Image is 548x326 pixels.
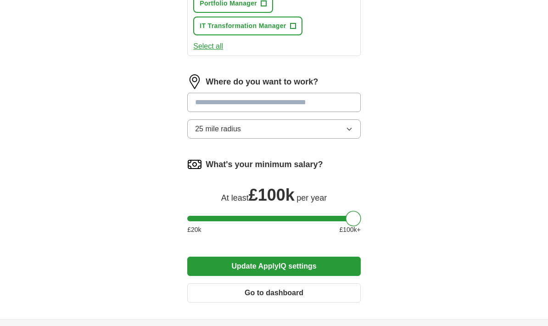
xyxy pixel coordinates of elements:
[206,158,323,171] label: What's your minimum salary?
[221,193,249,202] span: At least
[187,283,361,303] button: Go to dashboard
[195,124,241,135] span: 25 mile radius
[249,185,295,204] span: £ 100k
[187,157,202,172] img: salary.png
[187,119,361,139] button: 25 mile radius
[187,257,361,276] button: Update ApplyIQ settings
[187,74,202,89] img: location.png
[193,41,223,52] button: Select all
[200,21,286,31] span: IT Transformation Manager
[193,17,302,35] button: IT Transformation Manager
[187,225,201,235] span: £ 20 k
[339,225,360,235] span: £ 100 k+
[296,193,327,202] span: per year
[206,76,318,88] label: Where do you want to work?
